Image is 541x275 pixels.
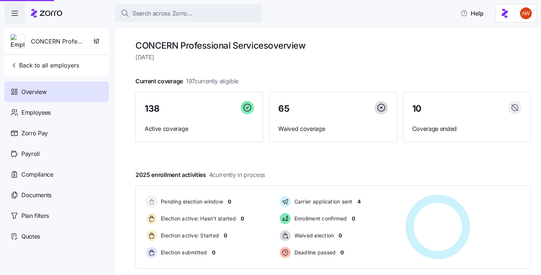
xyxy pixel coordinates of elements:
span: Employees [21,108,51,117]
span: 65 [278,104,289,113]
span: Help [460,9,484,18]
span: Pending election window [159,198,223,205]
span: CONCERN Professional Services [31,37,84,46]
button: Search across Zorro... [115,4,262,22]
span: 197 currently eligible [186,77,238,86]
span: Active coverage [145,124,254,133]
span: Quotes [21,232,40,241]
span: Election active: Hasn't started [159,215,236,222]
span: 0 [340,249,344,256]
img: Employer logo [11,34,25,49]
span: 0 [339,232,342,239]
span: Election submitted [159,249,207,256]
img: 3c671664b44671044fa8929adf5007c6 [520,7,532,19]
span: Overview [21,87,46,97]
span: Documents [21,191,52,200]
span: Deadline passed [292,249,336,256]
a: Overview [4,81,109,102]
span: Enrollment confirmed [292,215,347,222]
span: 10 [412,104,421,113]
span: Compliance [21,170,53,179]
button: Help [455,6,489,21]
a: Plan filters [4,205,109,226]
span: 0 [241,215,244,222]
span: 4 currently in process [209,170,265,180]
span: 0 [228,198,231,205]
span: 0 [224,232,227,239]
a: Zorro Pay [4,123,109,143]
span: Election active: Started [159,232,219,239]
a: Documents [4,185,109,205]
h1: CONCERN Professional Services overview [135,40,531,51]
span: Coverage ended [412,124,521,133]
span: 0 [212,249,215,256]
span: Zorro Pay [21,129,48,138]
a: Payroll [4,143,109,164]
span: 138 [145,104,160,113]
span: Search across Zorro... [132,9,192,18]
span: 2025 enrollment activities [135,170,265,180]
span: 4 [357,198,361,205]
span: Plan filters [21,211,49,220]
span: Payroll [21,149,40,159]
span: Back to all employers [10,61,79,70]
a: Quotes [4,226,109,247]
span: Waived election [292,232,334,239]
a: Employees [4,102,109,123]
a: Compliance [4,164,109,185]
span: Waived coverage [278,124,388,133]
span: Current coverage [135,77,238,86]
span: [DATE] [135,53,531,62]
span: 0 [352,215,355,222]
button: Back to all employers [7,58,82,73]
span: Carrier application sent [292,198,353,205]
